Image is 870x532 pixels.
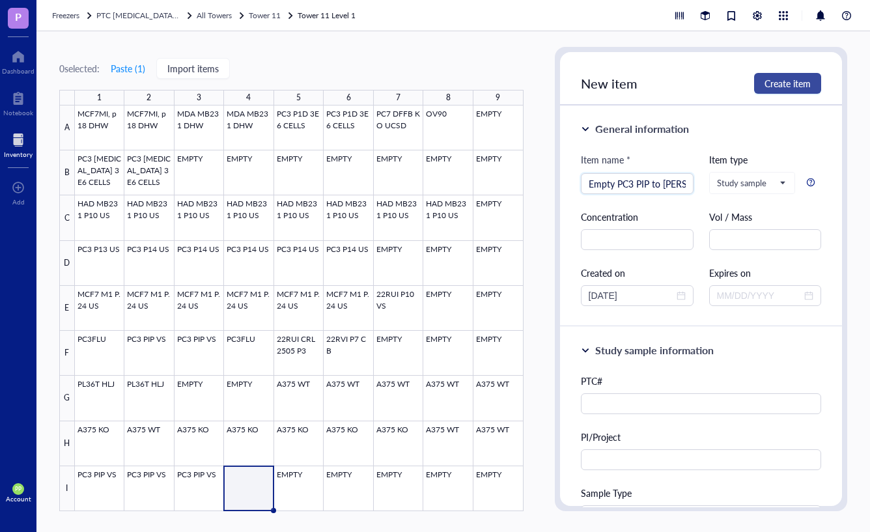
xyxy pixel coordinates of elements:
[581,430,822,444] div: PI/Project
[59,376,75,421] div: G
[581,266,694,280] div: Created on
[396,90,400,105] div: 7
[2,67,35,75] div: Dashboard
[15,486,21,492] span: PP
[96,10,203,21] span: PTC [MEDICAL_DATA] HD223
[59,241,75,286] div: D
[709,152,822,167] div: Item type
[197,10,232,21] span: All Towers
[298,9,358,22] a: Tower 11 Level 1
[709,266,822,280] div: Expires on
[59,195,75,240] div: C
[717,288,802,303] input: MM/DD/YYYY
[97,90,102,105] div: 1
[709,210,822,224] div: Vol / Mass
[595,121,689,137] div: General information
[296,90,301,105] div: 5
[3,109,33,117] div: Notebook
[4,130,33,158] a: Inventory
[59,150,75,195] div: B
[59,105,75,150] div: A
[446,90,451,105] div: 8
[156,58,230,79] button: Import items
[581,152,630,167] div: Item name
[581,486,822,500] div: Sample Type
[2,46,35,75] a: Dashboard
[59,421,75,466] div: H
[12,198,25,206] div: Add
[3,88,33,117] a: Notebook
[346,90,351,105] div: 6
[496,90,500,105] div: 9
[110,58,146,79] button: Paste (1)
[197,9,295,22] a: All TowersTower 11
[4,150,33,158] div: Inventory
[59,286,75,331] div: E
[15,8,21,25] span: P
[147,90,151,105] div: 2
[581,374,822,388] div: PTC#
[589,288,674,303] input: MM/DD/YYYY
[59,61,100,76] div: 0 selected:
[52,10,79,21] span: Freezers
[717,177,785,189] span: Study sample
[59,331,75,376] div: F
[581,74,638,92] span: New item
[765,78,811,89] span: Create item
[59,466,75,511] div: I
[246,90,251,105] div: 4
[6,495,31,503] div: Account
[595,343,714,358] div: Study sample information
[167,63,219,74] span: Import items
[197,90,201,105] div: 3
[52,9,94,22] a: Freezers
[96,9,194,22] a: PTC [MEDICAL_DATA] HD223
[677,291,686,300] span: close-circle
[581,210,694,224] div: Concentration
[754,73,821,94] button: Create item
[249,10,281,21] span: Tower 11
